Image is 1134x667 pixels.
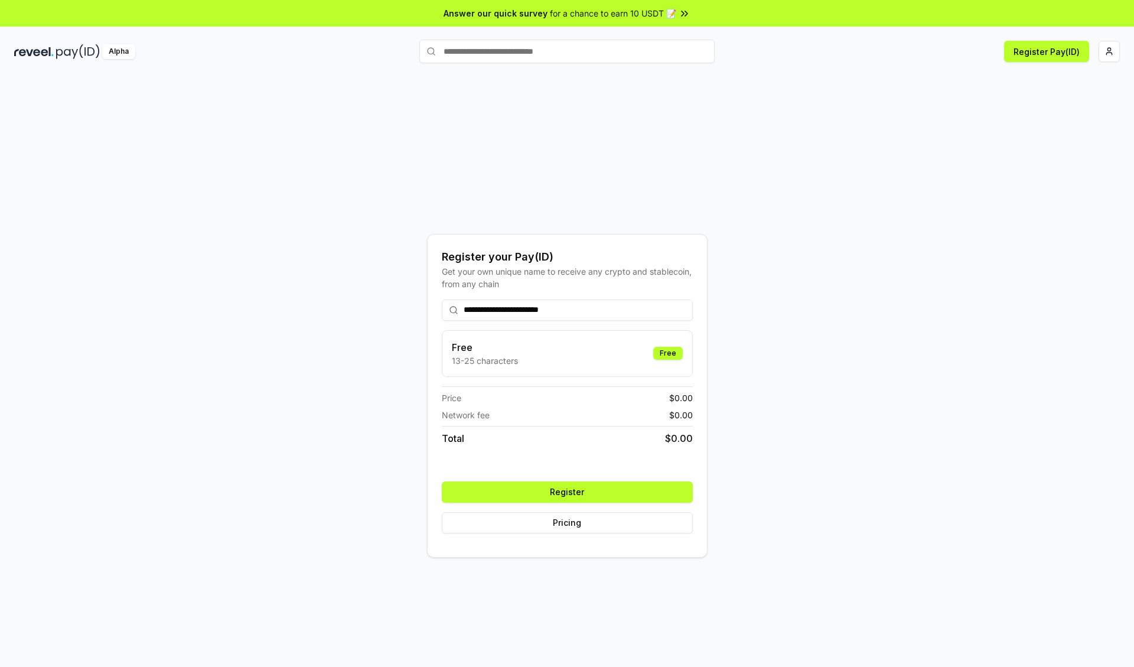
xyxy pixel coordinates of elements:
[550,7,676,19] span: for a chance to earn 10 USDT 📝
[669,409,693,421] span: $ 0.00
[452,340,518,354] h3: Free
[56,44,100,59] img: pay_id
[653,347,683,360] div: Free
[442,392,461,404] span: Price
[452,354,518,367] p: 13-25 characters
[442,431,464,445] span: Total
[442,409,490,421] span: Network fee
[1004,41,1089,62] button: Register Pay(ID)
[665,431,693,445] span: $ 0.00
[444,7,548,19] span: Answer our quick survey
[102,44,135,59] div: Alpha
[442,481,693,503] button: Register
[14,44,54,59] img: reveel_dark
[669,392,693,404] span: $ 0.00
[442,512,693,533] button: Pricing
[442,265,693,290] div: Get your own unique name to receive any crypto and stablecoin, from any chain
[442,249,693,265] div: Register your Pay(ID)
